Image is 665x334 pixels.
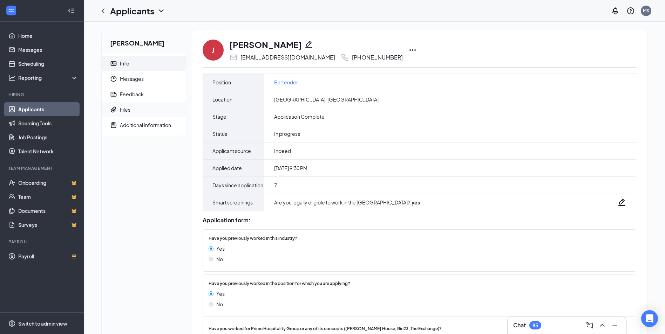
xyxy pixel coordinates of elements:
span: In progress [274,130,300,137]
svg: Email [229,53,238,62]
h1: Applicants [110,5,154,17]
div: Open Intercom Messenger [641,310,658,327]
span: Have you previously worked in this industry? [209,235,297,242]
span: Stage [212,112,226,121]
svg: WorkstreamLogo [8,7,15,14]
span: [DATE] 9:30 PM [274,165,307,172]
span: [GEOGRAPHIC_DATA], [GEOGRAPHIC_DATA] [274,96,379,103]
svg: Collapse [68,7,75,14]
a: Sourcing Tools [18,116,78,130]
svg: ComposeMessage [585,321,594,329]
div: 85 [532,322,538,328]
div: [EMAIL_ADDRESS][DOMAIN_NAME] [240,54,335,61]
strong: yes [412,199,420,206]
svg: ContactCard [110,60,117,67]
a: SurveysCrown [18,218,78,232]
span: Applicant source [212,147,251,155]
svg: Ellipses [408,46,417,54]
div: Are you legally eligible to work in the [GEOGRAPHIC_DATA]? : [274,199,420,206]
span: Indeed [274,147,291,154]
span: Smart screenings [212,198,253,207]
a: PaperclipFiles [102,102,186,117]
svg: Phone [341,53,349,62]
span: Position [212,78,231,86]
span: Messages [120,71,180,86]
svg: QuestionInfo [626,7,635,15]
button: ComposeMessage [584,320,595,331]
a: OnboardingCrown [18,176,78,190]
a: Job Postings [18,130,78,144]
span: Application Complete [274,113,325,120]
svg: NoteActive [110,121,117,128]
a: Applicants [18,102,78,116]
svg: ChevronLeft [99,7,107,15]
div: Team Management [8,165,77,171]
span: Applied date [212,164,242,172]
div: Info [120,60,129,67]
a: ReportFeedback [102,86,186,102]
div: Application form: [203,217,636,224]
span: Have you previously worked in the position for which you are applying? [209,280,350,287]
h3: Chat [513,321,526,329]
span: 7 [274,182,277,189]
a: Bartender [274,78,298,86]
span: Have you worked for Prime Hospitality Group or any of its concepts ([PERSON_NAME] House, Bin23, T... [209,326,442,332]
a: ClockMessages [102,71,186,86]
span: Yes [216,245,225,252]
span: No [216,255,223,263]
svg: Pencil [305,40,313,49]
span: Yes [216,290,225,298]
button: Minimize [609,320,620,331]
span: Location [212,95,232,104]
a: ContactCardInfo [102,56,186,71]
svg: ChevronUp [598,321,606,329]
div: Reporting [18,74,79,81]
a: Messages [18,43,78,57]
svg: Pencil [618,198,626,207]
a: Home [18,29,78,43]
div: Additional Information [120,121,171,128]
svg: Settings [8,320,15,327]
a: Talent Network [18,144,78,158]
h1: [PERSON_NAME] [229,39,302,50]
a: DocumentsCrown [18,204,78,218]
div: Feedback [120,91,144,98]
div: J [212,45,215,55]
span: Days since application [212,181,263,189]
div: [PHONE_NUMBER] [352,54,403,61]
svg: Minimize [611,321,619,329]
a: NoteActiveAdditional Information [102,117,186,133]
span: No [216,300,223,308]
svg: Notifications [611,7,619,15]
a: Scheduling [18,57,78,71]
div: Hiring [8,92,77,98]
svg: Paperclip [110,106,117,113]
svg: Analysis [8,74,15,81]
svg: ChevronDown [157,7,165,15]
span: Status [212,130,227,138]
svg: Report [110,91,117,98]
svg: Clock [110,75,117,82]
h2: [PERSON_NAME] [102,30,186,53]
div: Payroll [8,239,77,245]
div: Files [120,106,130,113]
button: ChevronUp [597,320,608,331]
div: MS [643,8,649,14]
a: TeamCrown [18,190,78,204]
div: Switch to admin view [18,320,67,327]
a: PayrollCrown [18,249,78,263]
